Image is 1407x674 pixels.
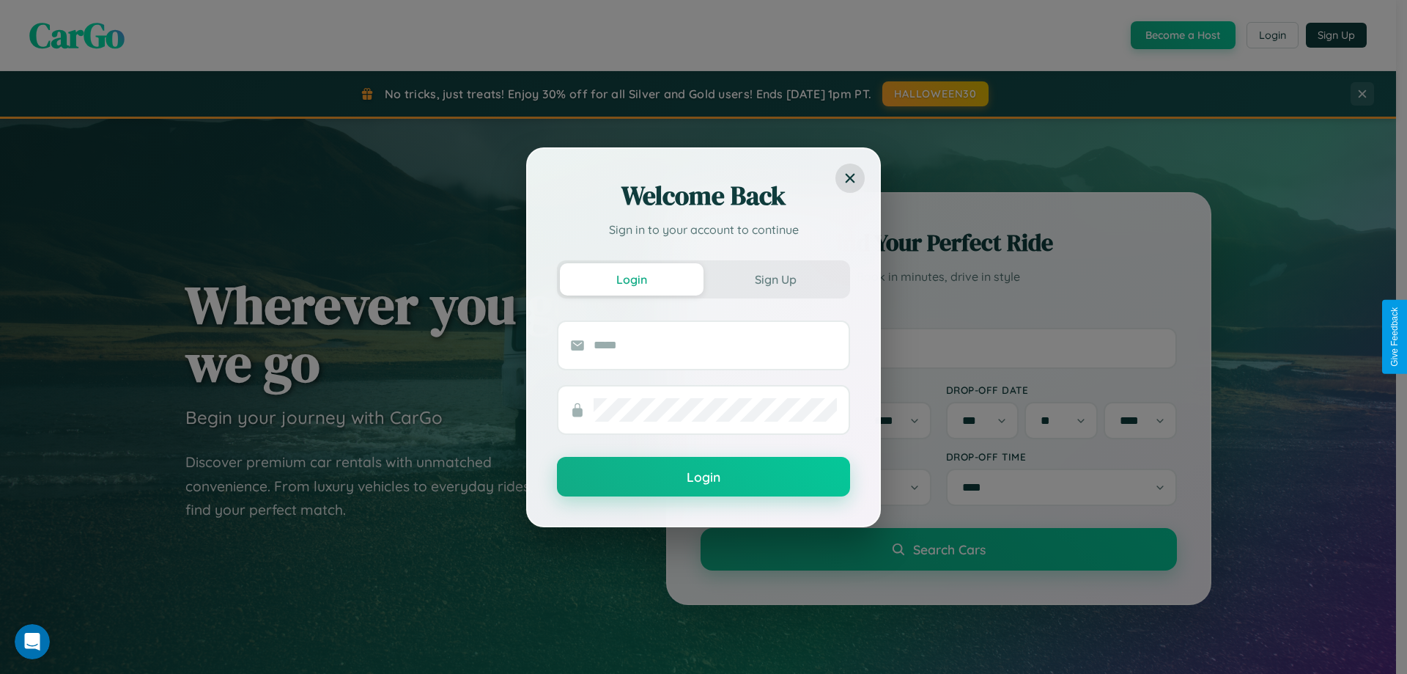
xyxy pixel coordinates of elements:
[557,178,850,213] h2: Welcome Back
[15,624,50,659] iframe: Intercom live chat
[703,263,847,296] button: Sign Up
[560,263,703,296] button: Login
[1389,307,1400,367] div: Give Feedback
[557,221,850,238] p: Sign in to your account to continue
[557,457,850,497] button: Login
